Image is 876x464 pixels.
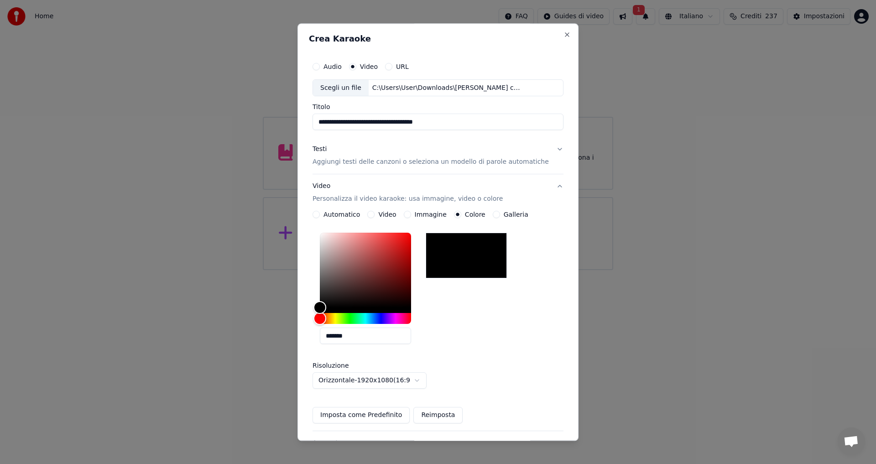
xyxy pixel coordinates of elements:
[313,363,404,369] label: Risoluzione
[323,63,342,70] label: Audio
[313,211,563,431] div: VideoPersonalizza il video karaoke: usa immagine, video o colore
[309,35,567,43] h2: Crea Karaoke
[504,212,528,218] label: Galleria
[323,212,360,218] label: Automatico
[465,212,485,218] label: Colore
[320,313,411,324] div: Hue
[313,80,369,96] div: Scegli un file
[313,158,549,167] p: Aggiungi testi delle canzoni o seleziona un modello di parole automatiche
[313,432,563,455] button: Avanzato
[413,407,463,424] button: Reimposta
[313,104,563,110] label: Titolo
[415,212,447,218] label: Immagine
[313,145,327,154] div: Testi
[360,63,378,70] label: Video
[369,83,524,93] div: C:\Users\User\Downloads\[PERSON_NAME] canzuncella doce doce .mp4
[396,63,409,70] label: URL
[313,182,503,204] div: Video
[313,175,563,211] button: VideoPersonalizza il video karaoke: usa immagine, video o colore
[320,233,411,308] div: Color
[313,407,410,424] button: Imposta come Predefinito
[313,195,503,204] p: Personalizza il video karaoke: usa immagine, video o colore
[378,212,396,218] label: Video
[313,138,563,174] button: TestiAggiungi testi delle canzoni o seleziona un modello di parole automatiche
